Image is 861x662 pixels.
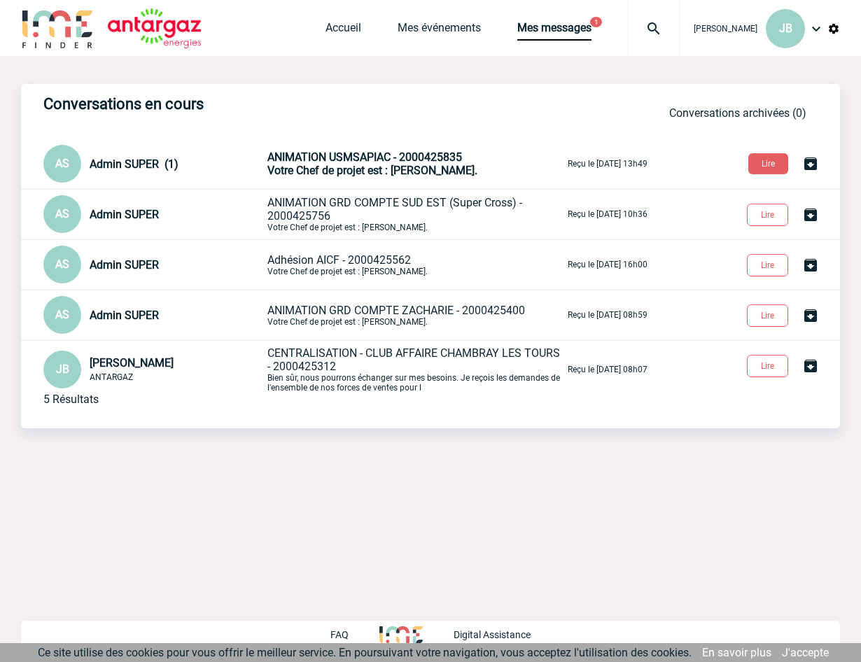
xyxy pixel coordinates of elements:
[90,309,159,322] span: Admin SUPER
[267,304,525,317] span: ANIMATION GRD COMPTE ZACHARIE - 2000425400
[702,646,771,659] a: En savoir plus
[43,307,647,321] a: AS Admin SUPER ANIMATION GRD COMPTE ZACHARIE - 2000425400Votre Chef de projet est : [PERSON_NAME]...
[568,365,647,374] p: Reçu le [DATE] 08h07
[782,646,829,659] a: J'accepte
[736,358,802,372] a: Lire
[568,159,647,169] p: Reçu le [DATE] 13h49
[694,24,757,34] span: [PERSON_NAME]
[669,106,806,120] a: Conversations archivées (0)
[267,150,462,164] span: ANIMATION USMSAPIAC - 2000425835
[736,258,802,271] a: Lire
[267,164,477,177] span: Votre Chef de projet est : [PERSON_NAME].
[43,246,265,283] div: Conversation privée : Client - Agence
[90,356,174,369] span: [PERSON_NAME]
[568,209,647,219] p: Reçu le [DATE] 10h36
[21,8,94,48] img: IME-Finder
[779,22,792,35] span: JB
[90,208,159,221] span: Admin SUPER
[267,196,565,232] p: Votre Chef de projet est : [PERSON_NAME].
[43,362,647,375] a: JB [PERSON_NAME] ANTARGAZ CENTRALISATION - CLUB AFFAIRE CHAMBRAY LES TOURS - 2000425312Bien sûr, ...
[747,304,788,327] button: Lire
[43,95,463,113] h3: Conversations en cours
[38,646,692,659] span: Ce site utilise des cookies pour vous offrir le meilleur service. En poursuivant votre navigation...
[748,153,788,174] button: Lire
[802,257,819,274] img: Archiver la conversation
[55,157,69,170] span: AS
[737,156,802,169] a: Lire
[398,21,481,41] a: Mes événements
[43,156,647,169] a: AS Admin SUPER (1) ANIMATION USMSAPIAC - 2000425835Votre Chef de projet est : [PERSON_NAME]. Reçu...
[379,626,423,643] img: http://www.idealmeetingsevents.fr/
[325,21,361,41] a: Accueil
[802,155,819,172] img: Archiver la conversation
[454,629,531,640] p: Digital Assistance
[43,145,265,183] div: Conversation privée : Client - Agence
[747,204,788,226] button: Lire
[267,304,565,327] p: Votre Chef de projet est : [PERSON_NAME].
[43,393,99,406] div: 5 Résultats
[267,346,565,393] p: Bien sûr, nous pourrons échanger sur mes besoins. Je reçois les demandes de l'ensemble de nos for...
[330,627,379,640] a: FAQ
[736,207,802,220] a: Lire
[517,21,591,41] a: Mes messages
[43,296,265,334] div: Conversation privée : Client - Agence
[43,195,265,233] div: Conversation privée : Client - Agence
[267,253,411,267] span: Adhésion AICF - 2000425562
[43,351,265,388] div: Conversation privée : Client - Agence
[330,629,349,640] p: FAQ
[802,206,819,223] img: Archiver la conversation
[267,196,522,223] span: ANIMATION GRD COMPTE SUD EST (Super Cross) - 2000425756
[43,257,647,270] a: AS Admin SUPER Adhésion AICF - 2000425562Votre Chef de projet est : [PERSON_NAME]. Reçu le [DATE]...
[747,254,788,276] button: Lire
[90,157,178,171] span: Admin SUPER (1)
[568,310,647,320] p: Reçu le [DATE] 08h59
[55,258,69,271] span: AS
[55,308,69,321] span: AS
[90,372,133,382] span: ANTARGAZ
[55,207,69,220] span: AS
[267,346,560,373] span: CENTRALISATION - CLUB AFFAIRE CHAMBRAY LES TOURS - 2000425312
[736,308,802,321] a: Lire
[568,260,647,269] p: Reçu le [DATE] 16h00
[590,17,602,27] button: 1
[90,258,159,272] span: Admin SUPER
[267,253,565,276] p: Votre Chef de projet est : [PERSON_NAME].
[56,362,69,376] span: JB
[802,307,819,324] img: Archiver la conversation
[747,355,788,377] button: Lire
[43,206,647,220] a: AS Admin SUPER ANIMATION GRD COMPTE SUD EST (Super Cross) - 2000425756Votre Chef de projet est : ...
[802,358,819,374] img: Archiver la conversation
